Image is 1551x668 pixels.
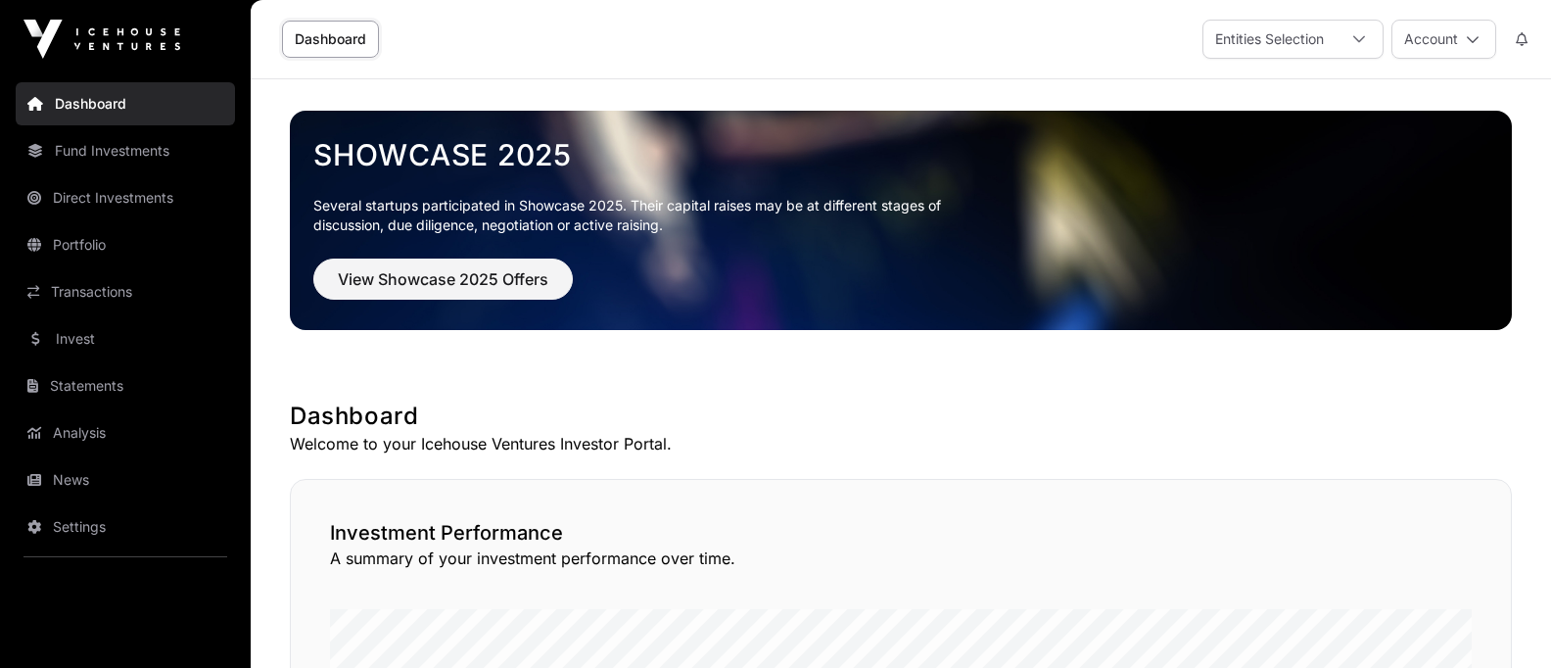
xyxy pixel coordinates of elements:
[16,82,235,125] a: Dashboard
[16,317,235,360] a: Invest
[313,137,1488,172] a: Showcase 2025
[313,196,971,235] p: Several startups participated in Showcase 2025. Their capital raises may be at different stages o...
[313,278,573,298] a: View Showcase 2025 Offers
[330,547,1472,570] p: A summary of your investment performance over time.
[290,432,1512,455] p: Welcome to your Icehouse Ventures Investor Portal.
[282,21,379,58] a: Dashboard
[16,270,235,313] a: Transactions
[16,411,235,454] a: Analysis
[290,401,1512,432] h1: Dashboard
[338,267,548,291] span: View Showcase 2025 Offers
[1391,20,1496,59] button: Account
[23,20,180,59] img: Icehouse Ventures Logo
[16,458,235,501] a: News
[330,519,1472,547] h2: Investment Performance
[313,259,573,300] button: View Showcase 2025 Offers
[1203,21,1336,58] div: Entities Selection
[16,176,235,219] a: Direct Investments
[16,223,235,266] a: Portfolio
[16,364,235,407] a: Statements
[1453,574,1551,668] iframe: Chat Widget
[16,129,235,172] a: Fund Investments
[290,111,1512,330] img: Showcase 2025
[16,505,235,549] a: Settings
